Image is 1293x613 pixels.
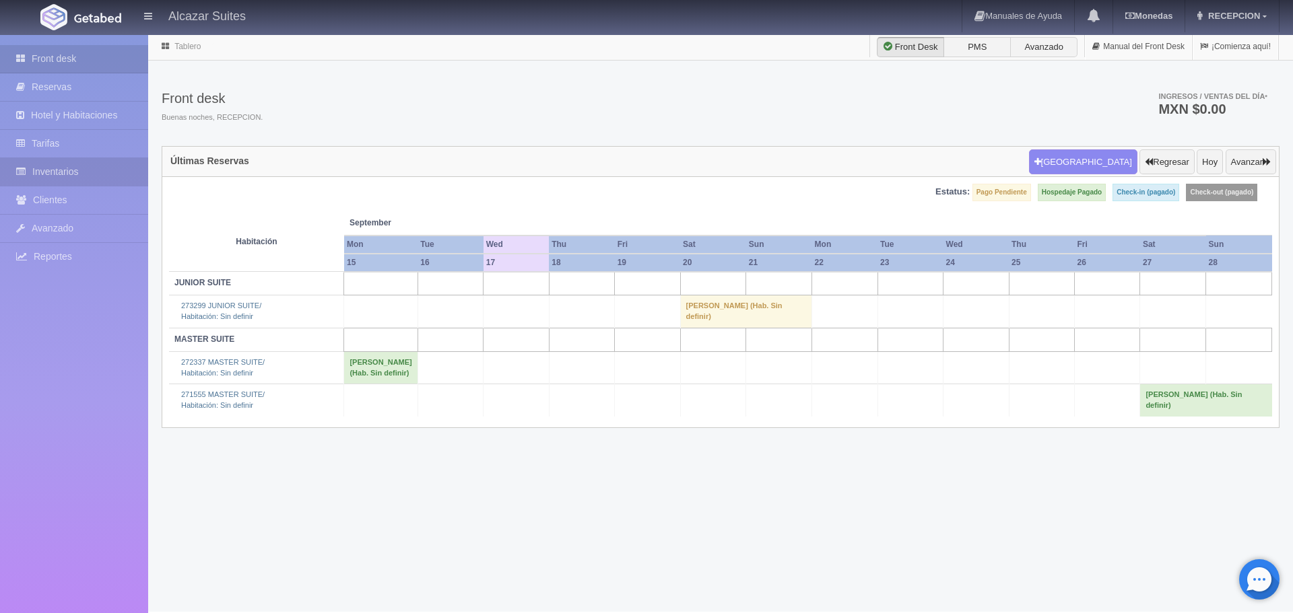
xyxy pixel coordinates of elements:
th: Sun [1206,236,1272,254]
h3: MXN $0.00 [1158,102,1267,116]
th: Thu [549,236,614,254]
button: Hoy [1197,149,1223,175]
th: Tue [877,236,943,254]
span: RECEPCION [1205,11,1260,21]
th: Fri [1074,236,1139,254]
td: [PERSON_NAME] (Hab. Sin definir) [1140,384,1272,417]
a: ¡Comienza aquí! [1193,34,1278,60]
b: Monedas [1125,11,1172,21]
label: Pago Pendiente [972,184,1031,201]
th: 26 [1074,254,1139,272]
th: 22 [812,254,878,272]
th: Sat [680,236,746,254]
button: [GEOGRAPHIC_DATA] [1029,149,1137,175]
th: 17 [484,254,550,272]
button: Avanzar [1226,149,1276,175]
a: 271555 MASTER SUITE/Habitación: Sin definir [181,390,265,409]
button: Regresar [1139,149,1194,175]
a: 272337 MASTER SUITE/Habitación: Sin definir [181,358,265,377]
span: September [350,217,478,229]
label: PMS [943,37,1011,57]
h4: Últimas Reservas [170,156,249,166]
th: Fri [615,236,680,254]
th: 25 [1009,254,1074,272]
th: 15 [344,254,418,272]
label: Front Desk [877,37,944,57]
span: Ingresos / Ventas del día [1158,92,1267,100]
th: 24 [943,254,1009,272]
th: 21 [746,254,812,272]
label: Check-out (pagado) [1186,184,1257,201]
label: Check-in (pagado) [1113,184,1179,201]
th: 28 [1206,254,1272,272]
h3: Front desk [162,91,263,106]
th: Tue [418,236,483,254]
th: Sat [1140,236,1206,254]
th: 20 [680,254,746,272]
td: [PERSON_NAME] (Hab. Sin definir) [344,351,418,384]
th: 19 [615,254,680,272]
th: Mon [812,236,878,254]
a: Tablero [174,42,201,51]
label: Estatus: [935,186,970,199]
a: Manual del Front Desk [1085,34,1192,60]
b: JUNIOR SUITE [174,278,231,287]
th: Wed [484,236,550,254]
th: Thu [1009,236,1074,254]
a: 273299 JUNIOR SUITE/Habitación: Sin definir [181,301,261,320]
th: 27 [1140,254,1206,272]
th: Wed [943,236,1009,254]
label: Avanzado [1010,37,1077,57]
th: Sun [746,236,812,254]
img: Getabed [74,13,121,23]
strong: Habitación [236,237,277,246]
label: Hospedaje Pagado [1038,184,1106,201]
h4: Alcazar Suites [168,7,246,24]
th: Mon [344,236,418,254]
th: 23 [877,254,943,272]
th: 16 [418,254,483,272]
span: Buenas noches, RECEPCION. [162,112,263,123]
b: MASTER SUITE [174,334,234,344]
img: Getabed [40,4,67,30]
td: [PERSON_NAME] (Hab. Sin definir) [680,295,812,328]
th: 18 [549,254,614,272]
